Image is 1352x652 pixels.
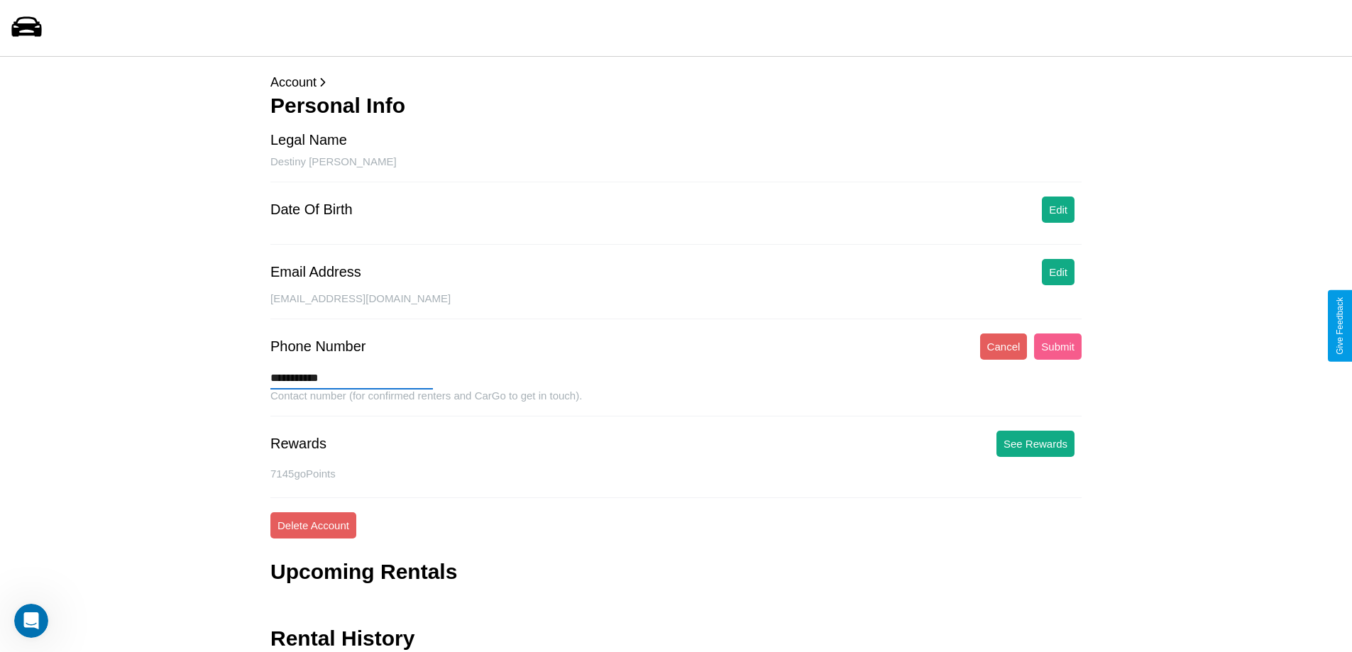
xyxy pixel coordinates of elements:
[14,604,48,638] iframe: Intercom live chat
[270,626,414,651] h3: Rental History
[1042,197,1075,223] button: Edit
[270,155,1082,182] div: Destiny [PERSON_NAME]
[270,338,366,355] div: Phone Number
[270,94,1082,118] h3: Personal Info
[270,389,1082,416] div: Contact number (for confirmed renters and CarGo to get in touch).
[270,512,356,538] button: Delete Account
[270,560,457,584] h3: Upcoming Rentals
[270,464,1082,483] p: 7145 goPoints
[1042,259,1075,285] button: Edit
[1034,333,1082,360] button: Submit
[270,292,1082,319] div: [EMAIL_ADDRESS][DOMAIN_NAME]
[270,132,347,148] div: Legal Name
[270,264,361,280] div: Email Address
[996,431,1075,457] button: See Rewards
[270,201,353,218] div: Date Of Birth
[270,71,1082,94] p: Account
[1335,297,1345,355] div: Give Feedback
[270,436,326,452] div: Rewards
[980,333,1028,360] button: Cancel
